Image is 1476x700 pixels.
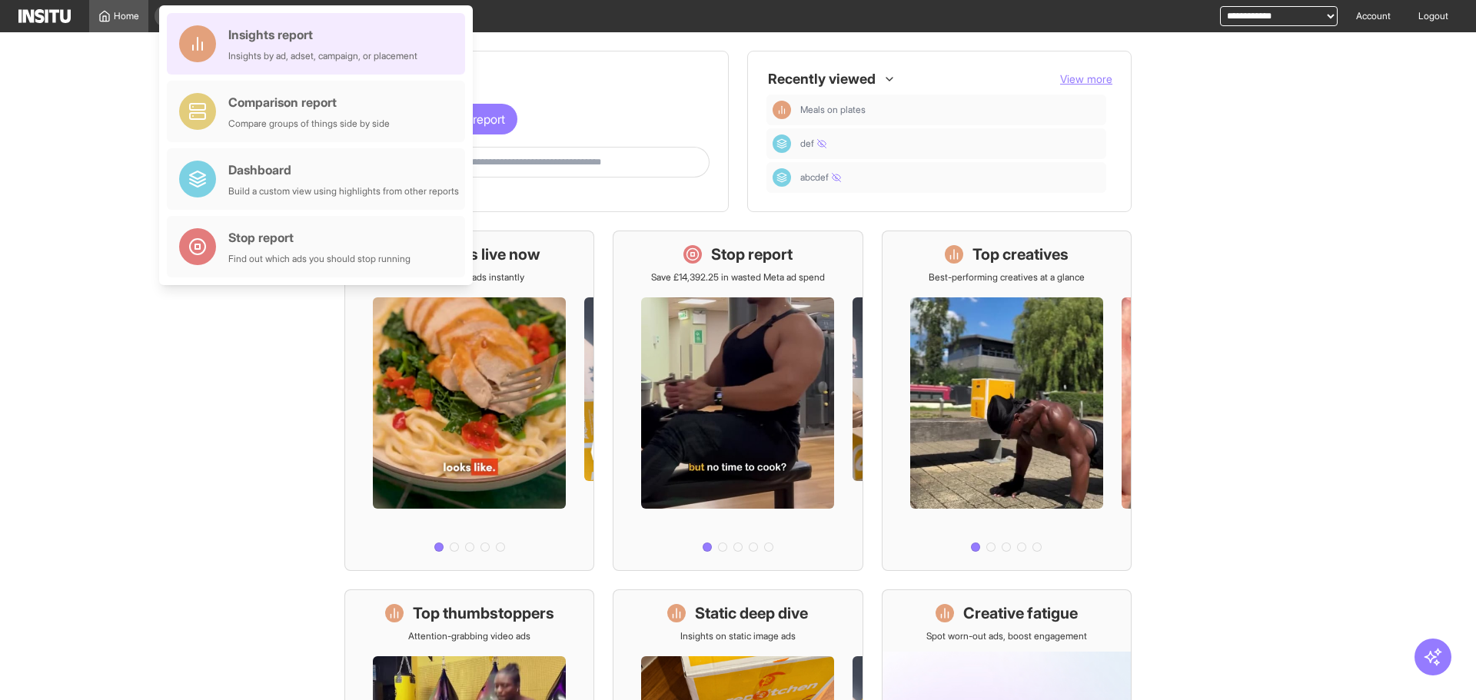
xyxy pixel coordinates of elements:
[413,602,554,624] h1: Top thumbstoppers
[800,171,1100,184] span: abcdef
[773,101,791,119] div: Insights
[800,171,841,184] span: abcdef
[408,630,530,642] p: Attention-grabbing video ads
[228,161,459,179] div: Dashboard
[929,271,1085,284] p: Best-performing creatives at a glance
[613,231,863,571] a: Stop reportSave £14,392.25 in wasted Meta ad spend
[228,185,459,197] div: Build a custom view using highlights from other reports
[18,9,71,23] img: Logo
[427,244,540,265] h1: What's live now
[800,138,826,150] span: def
[1060,71,1112,87] button: View more
[711,244,793,265] h1: Stop report
[228,25,417,44] div: Insights report
[680,630,796,642] p: Insights on static image ads
[228,118,390,130] div: Compare groups of things side by side
[228,228,411,247] div: Stop report
[228,93,390,111] div: Comparison report
[114,10,139,22] span: Home
[972,244,1069,265] h1: Top creatives
[695,602,808,624] h1: Static deep dive
[800,104,1100,116] span: Meals on plates
[415,271,524,284] p: See all active ads instantly
[228,50,417,62] div: Insights by ad, adset, campaign, or placement
[800,104,866,116] span: Meals on plates
[773,168,791,187] div: Dashboard
[364,70,710,91] h1: Get started
[651,271,825,284] p: Save £14,392.25 in wasted Meta ad spend
[1060,72,1112,85] span: View more
[882,231,1132,571] a: Top creativesBest-performing creatives at a glance
[228,253,411,265] div: Find out which ads you should stop running
[800,138,1100,150] span: def
[344,231,594,571] a: What's live nowSee all active ads instantly
[773,134,791,153] div: Dashboard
